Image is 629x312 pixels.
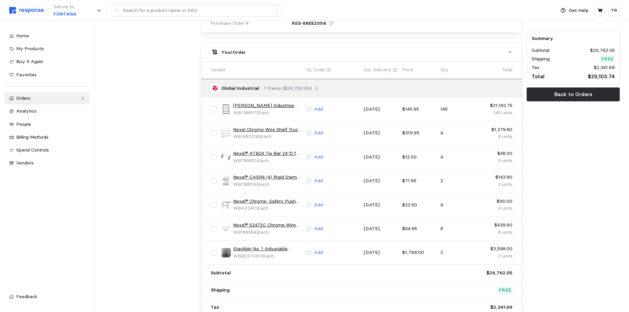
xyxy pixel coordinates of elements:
a: Nexel® S2472C Chrome Wire Shelf 72"W x 24"D [233,222,302,229]
p: $48.00 [479,150,512,157]
a: People [5,119,89,130]
img: svg%3e [9,7,44,14]
p: Price [402,66,413,74]
a: My Products [5,43,89,55]
p: 4 [440,129,474,137]
span: WB188564 [233,229,257,235]
span: My Products [16,46,44,52]
p: Tax [211,304,219,311]
span: | Each [257,157,269,163]
p: $26,762.05 [590,47,615,54]
p: $145.95 [402,106,436,113]
p: FONTANA [53,11,77,18]
span: Billing Methods [16,134,49,140]
p: Vendor [211,66,226,74]
p: $2,341.69 [490,304,512,311]
p: [DATE] [364,201,398,209]
img: 32181673.webp [221,152,231,162]
a: Nexel Chrome Wire Shelf Truck w/Brakes, 1200 lb. Capacity, 72"L x 24"W x 69"H [233,126,302,133]
a: Orders [5,92,89,104]
p: Free [601,55,614,63]
p: [DATE] [364,249,398,256]
span: | Each [257,181,269,187]
span: Purchase Order # [211,20,249,27]
p: 4 [440,201,474,209]
p: [DATE] [364,154,398,161]
p: Add [314,177,323,185]
h5: Summary [532,35,615,42]
p: Add [314,129,323,137]
a: Nexel® CA5R4 (4) Rigid Stem Casters, 5" Polyurathane, Set of (4), 1200 lb Capacity [233,174,302,181]
p: Deliver to [53,3,77,11]
p: · 7 Items ($26,762.05) [262,85,312,92]
h5: Your Order [221,49,246,56]
p: $143.90 [479,174,512,181]
p: $22.50 [402,201,436,209]
span: | Each [262,253,274,259]
span: | Each [257,110,269,116]
p: 4 [440,154,474,161]
button: Add [306,105,323,113]
p: Back to Orders [554,90,592,98]
p: 2 [440,249,474,256]
p: Total [502,66,512,74]
span: WBB2370311 [233,253,262,259]
div: / [273,7,281,15]
p: GL Code [306,66,325,74]
a: Home [5,30,89,42]
span: Analytics [16,108,37,114]
a: Vendors [5,157,89,169]
p: $1,279.80 [479,126,512,133]
button: Back to Orders [527,87,620,101]
p: $2,341.69 [594,64,615,71]
p: Add [314,249,323,256]
img: 798816A.webp [221,176,231,186]
p: Shipping [532,55,550,63]
p: Add [314,106,323,113]
button: Add [306,153,323,161]
p: $54.95 [402,225,436,232]
span: | Each [256,205,268,211]
img: HRI_20994_798917_IronHorseShelf_Black.jpg [221,104,231,114]
p: 145 units [479,109,512,117]
span: WB798821 [233,157,257,163]
img: 188692_07.webp [221,200,231,210]
button: Add [306,249,323,257]
p: [DATE] [364,177,398,185]
p: Free [499,287,511,294]
span: People [16,121,31,127]
p: Subtotal [532,47,549,54]
a: Nexel® ATB24 Tie Bar 24"D for Rigid Stem Casters [233,150,302,157]
span: Home [16,33,29,39]
p: $319.95 [402,129,436,137]
button: TR [608,5,620,16]
button: Get Help [557,4,592,17]
a: Stackbin No. 1 Adjustable Height Complete Packing Workbench, Laminate T-Mold Edge, 96 W x 36 D, Blue [233,245,302,253]
p: Add [314,201,323,209]
div: Orders [16,95,78,102]
p: $1,799.00 [402,249,436,256]
p: $12.00 [402,154,436,161]
input: Search for a product name or SKU [123,5,269,17]
p: RES-88EE209A [292,20,327,27]
a: Analytics [5,105,89,117]
p: 4 units [479,133,512,140]
a: Favorites [5,69,89,81]
p: $439.60 [479,222,512,229]
p: $71.95 [402,177,436,185]
p: Total [532,72,544,81]
button: Add [306,177,323,185]
button: Add [306,201,323,209]
span: Favorites [16,72,37,78]
p: $26,762.05 [486,269,512,277]
span: Feedback [16,294,37,299]
span: Buy It Again [16,58,43,64]
p: $21,162.75 [479,102,512,109]
p: $29,103.74 [588,72,615,81]
p: Shipping [211,287,230,294]
a: Billing Methods [5,131,89,143]
p: 4 units [479,205,512,212]
span: Spend Controls [16,147,49,153]
a: Spend Controls [5,144,89,156]
p: TR [611,7,617,14]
